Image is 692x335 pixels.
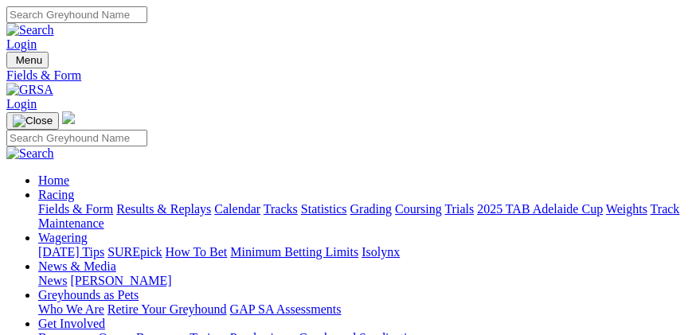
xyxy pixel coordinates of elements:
[38,274,67,287] a: News
[395,202,442,216] a: Coursing
[38,274,686,288] div: News & Media
[6,37,37,51] a: Login
[38,302,686,317] div: Greyhounds as Pets
[13,115,53,127] img: Close
[38,173,69,187] a: Home
[38,202,113,216] a: Fields & Form
[350,202,392,216] a: Grading
[301,202,347,216] a: Statistics
[38,245,686,259] div: Wagering
[38,288,139,302] a: Greyhounds as Pets
[6,6,147,23] input: Search
[16,54,42,66] span: Menu
[38,317,105,330] a: Get Involved
[38,259,116,273] a: News & Media
[38,302,104,316] a: Who We Are
[477,202,603,216] a: 2025 TAB Adelaide Cup
[6,83,53,97] img: GRSA
[6,130,147,146] input: Search
[38,202,686,231] div: Racing
[38,231,88,244] a: Wagering
[116,202,211,216] a: Results & Replays
[62,111,75,124] img: logo-grsa-white.png
[6,97,37,111] a: Login
[6,112,59,130] button: Toggle navigation
[362,245,400,259] a: Isolynx
[6,23,54,37] img: Search
[108,245,162,259] a: SUREpick
[38,245,104,259] a: [DATE] Tips
[6,68,686,83] a: Fields & Form
[444,202,474,216] a: Trials
[264,202,298,216] a: Tracks
[108,302,227,316] a: Retire Your Greyhound
[6,52,49,68] button: Toggle navigation
[606,202,647,216] a: Weights
[230,302,342,316] a: GAP SA Assessments
[38,188,74,201] a: Racing
[230,245,358,259] a: Minimum Betting Limits
[70,274,171,287] a: [PERSON_NAME]
[166,245,228,259] a: How To Bet
[38,202,679,230] a: Track Maintenance
[214,202,260,216] a: Calendar
[6,146,54,161] img: Search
